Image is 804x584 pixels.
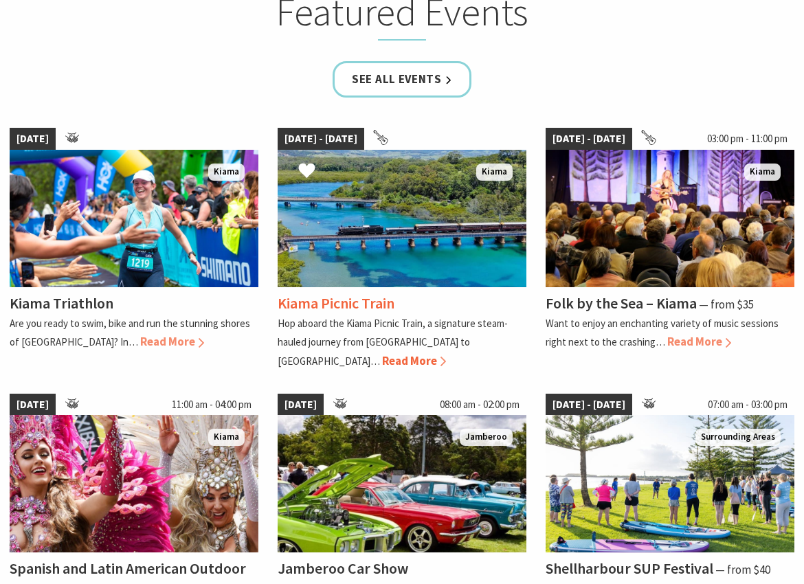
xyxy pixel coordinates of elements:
[546,394,632,416] span: [DATE] - [DATE]
[10,128,56,150] span: [DATE]
[715,562,770,577] span: ⁠— from $40
[546,293,697,313] h4: Folk by the Sea – Kiama
[10,415,258,552] img: Dancers in jewelled pink and silver costumes with feathers, holding their hands up while smiling
[744,164,781,181] span: Kiama
[10,293,113,313] h4: Kiama Triathlon
[333,61,471,98] a: See all Events
[278,559,408,578] h4: Jamberoo Car Show
[701,394,794,416] span: 07:00 am - 03:00 pm
[546,559,713,578] h4: Shellharbour SUP Festival
[10,128,258,370] a: [DATE] kiamatriathlon Kiama Kiama Triathlon Are you ready to swim, bike and run the stunning shor...
[667,334,731,349] span: Read More
[699,297,754,312] span: ⁠— from $35
[546,128,632,150] span: [DATE] - [DATE]
[10,394,56,416] span: [DATE]
[700,128,794,150] span: 03:00 pm - 11:00 pm
[382,353,446,368] span: Read More
[278,293,394,313] h4: Kiama Picnic Train
[546,150,794,287] img: Folk by the Sea - Showground Pavilion
[695,429,781,446] span: Surrounding Areas
[460,429,513,446] span: Jamberoo
[546,128,794,370] a: [DATE] - [DATE] 03:00 pm - 11:00 pm Folk by the Sea - Showground Pavilion Kiama Folk by the Sea –...
[278,128,526,370] a: [DATE] - [DATE] Kiama Picnic Train Kiama Kiama Picnic Train Hop aboard the Kiama Picnic Train, a ...
[208,164,245,181] span: Kiama
[284,148,329,195] button: Click to Favourite Kiama Picnic Train
[278,415,526,552] img: Jamberoo Car Show
[476,164,513,181] span: Kiama
[546,415,794,552] img: Jodie Edwards Welcome to Country
[546,317,779,348] p: Want to enjoy an enchanting variety of music sessions right next to the crashing…
[278,128,364,150] span: [DATE] - [DATE]
[140,334,204,349] span: Read More
[165,394,258,416] span: 11:00 am - 04:00 pm
[10,150,258,287] img: kiamatriathlon
[433,394,526,416] span: 08:00 am - 02:00 pm
[10,317,250,348] p: Are you ready to swim, bike and run the stunning shores of [GEOGRAPHIC_DATA]? In…
[278,150,526,287] img: Kiama Picnic Train
[278,394,324,416] span: [DATE]
[278,317,508,367] p: Hop aboard the Kiama Picnic Train, a signature steam-hauled journey from [GEOGRAPHIC_DATA] to [GE...
[208,429,245,446] span: Kiama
